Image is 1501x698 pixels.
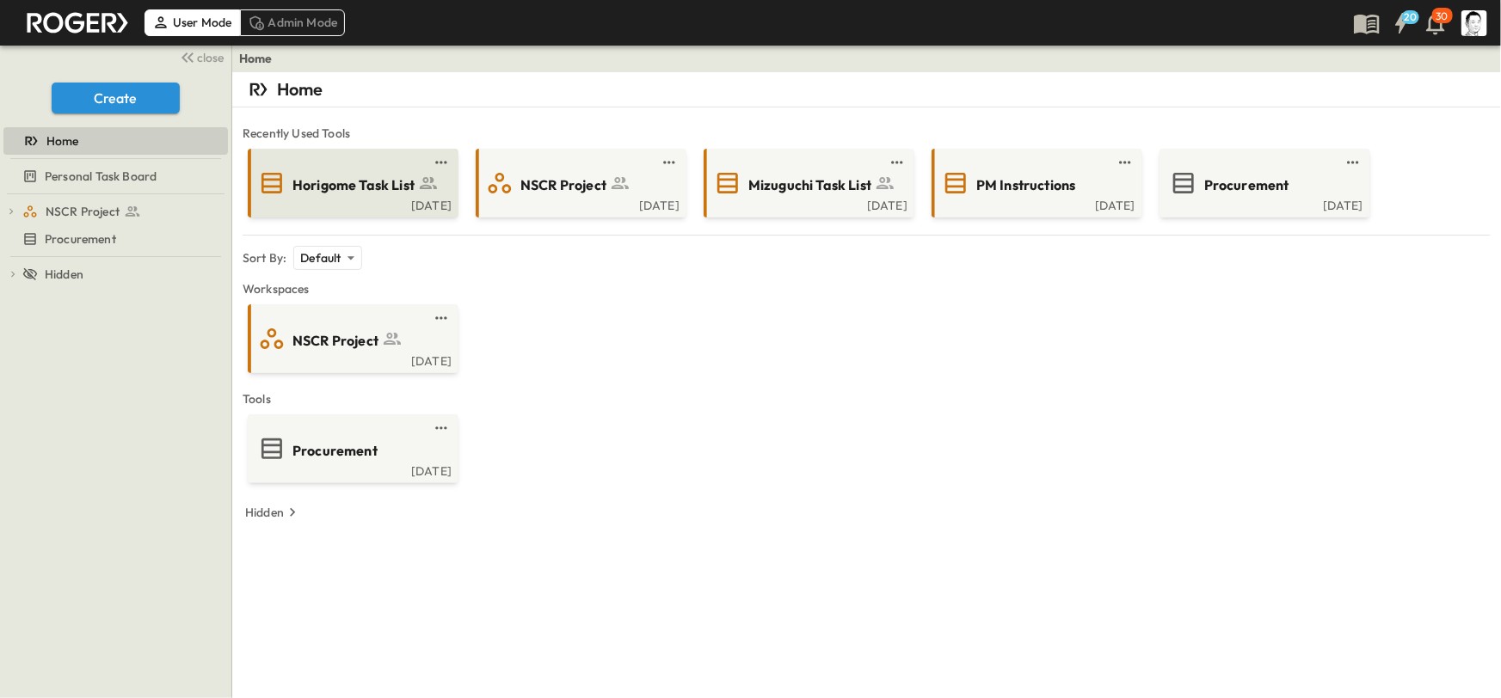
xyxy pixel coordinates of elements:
p: Sort By: [243,249,286,266]
div: Admin Mode [240,9,346,35]
a: [DATE] [707,197,907,211]
span: Procurement [1204,175,1289,195]
a: [DATE] [251,197,452,211]
a: [DATE] [1163,197,1363,211]
span: NSCR Project [292,331,378,351]
span: Personal Task Board [45,168,157,185]
a: NSCR Project [479,169,680,197]
span: Recently Used Tools [243,125,1491,142]
div: NSCR Projecttest [3,198,228,225]
span: Workspaces [243,280,1491,297]
a: [DATE] [251,352,452,366]
button: Create [52,83,180,113]
p: Default [300,249,341,266]
a: PM Instructions [935,169,1135,197]
a: Personal Task Board [3,164,225,188]
span: Mizuguchi Task List [748,175,871,195]
button: test [1343,152,1363,173]
a: Procurement [251,435,452,462]
h6: 20 [1405,10,1418,24]
p: Hidden [245,504,284,521]
span: NSCR Project [520,175,606,195]
span: Procurement [292,441,378,461]
a: Horigome Task List [251,169,452,197]
a: Procurement [1163,169,1363,197]
div: Procurementtest [3,225,228,253]
a: NSCR Project [251,325,452,352]
span: Tools [243,390,1491,407]
button: test [1115,152,1135,173]
p: 30 [1436,9,1449,23]
a: [DATE] [479,197,680,211]
a: [DATE] [251,462,452,476]
a: Home [3,129,225,153]
p: Home [277,77,323,101]
a: NSCR Project [22,199,225,223]
div: User Mode [145,9,240,35]
a: [DATE] [935,197,1135,211]
div: Personal Task Boardtest [3,162,228,190]
button: close [173,45,228,69]
a: Procurement [3,227,225,251]
button: test [431,418,452,438]
button: test [659,152,680,173]
div: Default [293,246,361,270]
span: NSCR Project [46,203,120,220]
span: Home [46,132,79,150]
button: 20 [1384,8,1418,39]
span: close [198,49,225,66]
span: Procurement [45,230,116,248]
span: Horigome Task List [292,175,415,195]
img: Profile Picture [1461,10,1487,36]
button: test [887,152,907,173]
button: test [431,152,452,173]
button: Hidden [238,500,308,524]
a: Home [239,50,273,67]
a: Mizuguchi Task List [707,169,907,197]
nav: breadcrumbs [239,50,283,67]
button: test [431,308,452,328]
span: PM Instructions [976,175,1076,195]
span: Hidden [45,266,83,283]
